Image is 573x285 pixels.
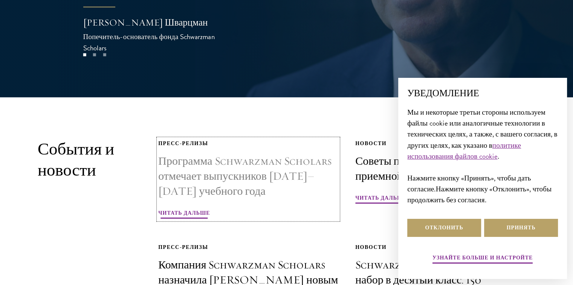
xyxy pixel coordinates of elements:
ya-tr-span: УВЕДОМЛЕНИЕ [407,87,479,99]
a: политике использования файлов cookie [407,140,521,162]
ya-tr-span: События и новости [38,138,114,180]
a: Новости Советы по подаче заявки от приемной комиссии Читать дальше [355,139,535,205]
div: Новости [355,243,535,252]
ya-tr-span: Программа Schwarzman Scholars отмечает выпускников [DATE]–[DATE] учебного года [158,154,332,198]
ya-tr-span: Попечитель-основатель фонда Schwarzman Scholars [83,31,215,53]
ya-tr-span: Читать дальше [158,209,210,217]
button: Узнайте больше и настройте [432,253,533,265]
ya-tr-span: Пресс-релизы [158,243,208,251]
ya-tr-span: Читать дальше [355,194,407,202]
ya-tr-span: Мы и некоторые третьи стороны используем файлы cookie или аналогичные технологии в технических це... [407,107,557,150]
ya-tr-span: Нажмите кнопку «Принять», чтобы дать согласие. [407,173,531,194]
ya-tr-span: Принять [507,224,536,232]
ya-tr-span: Узнайте больше и настройте [432,254,533,262]
a: Пресс-релизы Программа Schwarzman Scholars отмечает выпускников [DATE]–[DATE] учебного года Читат... [158,139,338,220]
ya-tr-span: Пресс-релизы [158,139,208,147]
ya-tr-span: Советы по подаче заявки от приемной комиссии [355,154,486,183]
button: Отклонить [407,219,481,237]
ya-tr-span: . [498,151,499,162]
ya-tr-span: [PERSON_NAME] Шварцман [83,17,208,28]
ya-tr-span: Нажмите кнопку «Отклонить», чтобы продолжить без согласия. [407,183,552,205]
div: Новости [355,139,535,148]
button: 3 из 3 [99,50,109,60]
button: 2 из 3 [90,50,99,60]
button: Принять [484,219,558,237]
ya-tr-span: Отклонить [425,224,463,232]
button: 1 из 3 [79,50,89,60]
